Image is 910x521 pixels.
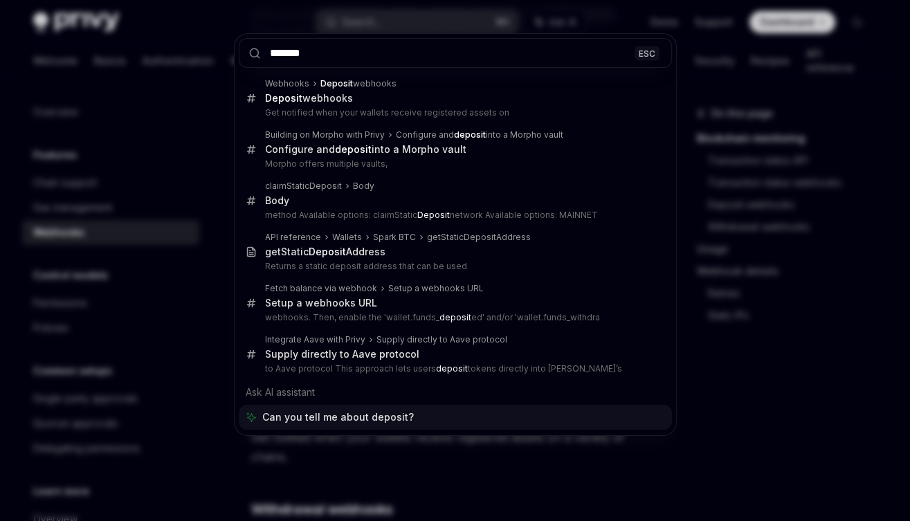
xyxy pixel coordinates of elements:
[439,312,471,322] b: deposit
[265,194,289,207] div: Body
[417,210,450,220] b: Deposit
[454,129,486,140] b: deposit
[265,92,353,104] div: webhooks
[265,246,385,258] div: getStatic Address
[320,78,397,89] div: webhooks
[265,129,385,140] div: Building on Morpho with Privy
[320,78,353,89] b: Deposit
[265,261,643,272] p: Returns a static deposit address that can be used
[265,210,643,221] p: method Available options: claimStatic network Available options: MAINNET
[265,232,321,243] div: API reference
[353,181,374,192] div: Body
[388,283,484,294] div: Setup a webhooks URL
[373,232,416,243] div: Spark BTC
[265,348,419,360] div: Supply directly to Aave protocol
[335,143,372,155] b: deposit
[332,232,362,243] div: Wallets
[265,363,643,374] p: to Aave protocol This approach lets users tokens directly into [PERSON_NAME]’s
[262,410,414,424] span: Can you tell me about deposit?
[265,283,377,294] div: Fetch balance via webhook
[436,363,468,374] b: deposit
[635,46,659,60] div: ESC
[265,78,309,89] div: Webhooks
[265,92,302,104] b: Deposit
[265,158,643,170] p: Morpho offers multiple vaults,
[265,143,466,156] div: Configure and into a Morpho vault
[376,334,507,345] div: Supply directly to Aave protocol
[239,380,672,405] div: Ask AI assistant
[265,181,342,192] div: claimStaticDeposit
[265,334,365,345] div: Integrate Aave with Privy
[265,107,643,118] p: Get notified when your wallets receive registered assets on
[309,246,346,257] b: Deposit
[427,232,531,243] div: getStaticDepositAddress
[265,312,643,323] p: webhooks. Then, enable the 'wallet.funds_ ed' and/or 'wallet.funds_withdra
[396,129,563,140] div: Configure and into a Morpho vault
[265,297,377,309] div: Setup a webhooks URL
